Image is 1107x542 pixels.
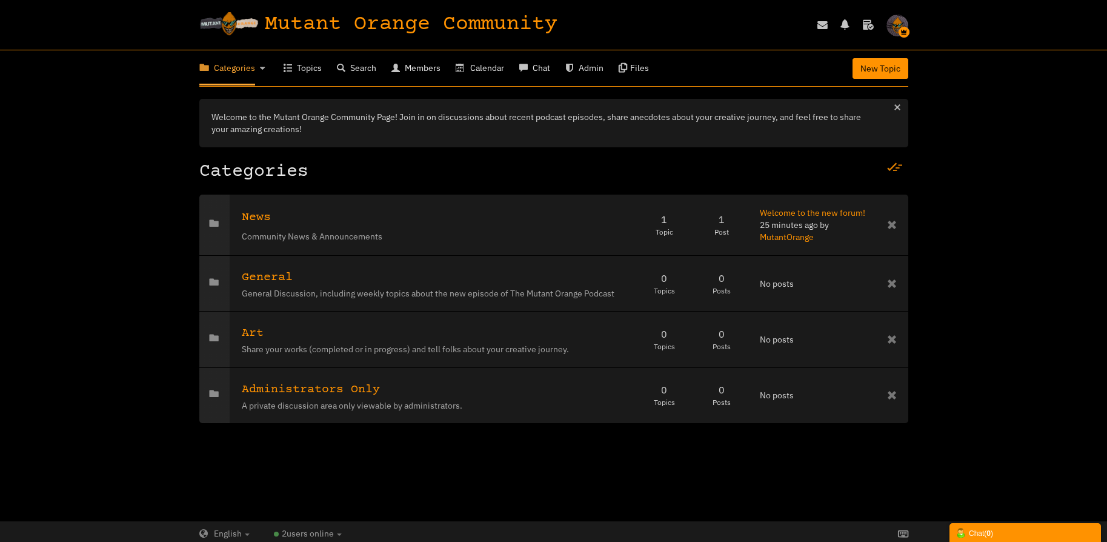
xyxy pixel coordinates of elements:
[199,12,567,38] a: Mutant Orange Community
[242,267,293,286] a: General
[719,213,725,227] span: 1
[719,272,725,286] span: 0
[853,58,908,79] a: New Topic
[719,383,725,397] span: 0
[986,529,991,538] strong: 0
[350,62,376,73] span: Search
[274,528,342,539] a: 2
[242,379,380,398] a: Administrators Only
[719,327,725,341] span: 0
[405,62,440,73] span: Members
[956,526,1095,539] div: Chat
[984,529,993,538] span: ( )
[661,213,667,227] span: 1
[214,528,242,539] span: English
[287,528,334,539] span: users online
[199,10,265,36] img: HQ%20Mutant%20Orange%20Logo%20V1.png
[391,52,440,86] a: Members
[533,62,550,73] span: Chat
[297,62,322,73] span: Topics
[470,62,504,73] span: Calendar
[760,232,814,243] a: MutantOrange
[242,207,271,226] a: News
[565,52,603,85] a: Admin
[456,52,504,85] a: Calendar
[199,52,255,85] a: Categories
[519,52,550,86] a: Chat
[661,327,667,341] span: 0
[242,210,271,224] span: News
[265,12,567,38] span: Mutant Orange Community
[242,270,293,284] span: General
[579,62,603,73] span: Admin
[860,63,900,74] span: New Topic
[242,383,380,396] span: Administrators Only
[886,15,908,36] img: mo%20profile%20pic.png
[760,219,818,230] time: 25 minutes ago
[661,383,667,397] span: 0
[619,52,649,86] a: Files
[630,62,649,73] span: Files
[242,323,264,342] a: Art
[661,272,667,286] span: 0
[284,52,322,86] a: Topics
[760,207,875,219] a: Welcome to the new forum!
[242,326,264,340] span: Art
[211,111,896,135] div: Welcome to the Mutant Orange Community Page! Join in on discussions about recent podcast episodes...
[199,159,308,186] a: Categories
